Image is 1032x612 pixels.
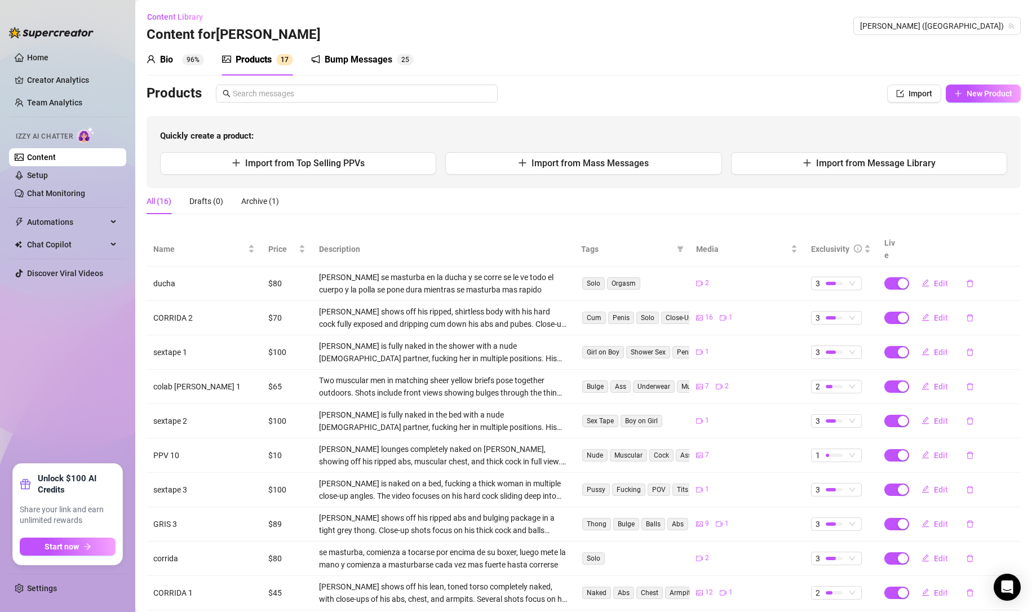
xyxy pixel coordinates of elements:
[607,277,640,290] span: Orgasm
[38,473,116,495] strong: Unlock $100 AI Credits
[696,280,703,287] span: video-camera
[934,382,948,391] span: Edit
[262,370,312,404] td: $65
[705,415,709,426] span: 1
[696,486,703,493] span: video-camera
[147,370,262,404] td: colab [PERSON_NAME] 1
[9,27,94,38] img: logo-BBDzfeDw.svg
[160,131,254,141] strong: Quickly create a product:
[672,484,693,496] span: Tits
[232,158,241,167] span: plus
[319,477,568,502] div: [PERSON_NAME] is naked on a bed, fucking a thick woman in multiple close-up angles. The video foc...
[957,274,983,292] button: delete
[913,343,957,361] button: Edit
[319,374,568,399] div: Two muscular men in matching sheer yellow briefs pose together outdoors. Shots include front view...
[582,587,611,599] span: Naked
[319,443,568,468] div: [PERSON_NAME] lounges completely naked on [PERSON_NAME], showing off his ripped abs, muscular che...
[147,301,262,335] td: CORRIDA 2
[15,241,22,249] img: Chat Copilot
[994,574,1021,601] div: Open Intercom Messenger
[608,312,634,324] span: Penis
[262,301,312,335] td: $70
[582,518,611,530] span: Thong
[147,195,171,207] div: All (16)
[934,520,948,529] span: Edit
[311,55,320,64] span: notification
[401,56,405,64] span: 2
[319,580,568,605] div: [PERSON_NAME] shows off his lean, toned torso completely naked, with close-ups of his abs, chest,...
[729,312,733,323] span: 1
[319,305,568,330] div: [PERSON_NAME] shows off his ripped, shirtless body with his hard cock fully exposed and dripping ...
[689,232,804,267] th: Media
[957,309,983,327] button: delete
[574,232,689,267] th: Tags
[648,484,670,496] span: POV
[582,484,610,496] span: Pussy
[896,90,904,97] span: import
[966,486,974,494] span: delete
[262,576,312,610] td: $45
[966,348,974,356] span: delete
[957,412,983,430] button: delete
[913,446,957,464] button: Edit
[922,554,929,562] span: edit
[720,589,727,596] span: video-camera
[262,438,312,473] td: $10
[803,158,812,167] span: plus
[262,473,312,507] td: $100
[705,587,713,598] span: 12
[731,152,1007,175] button: Import from Message Library
[147,335,262,370] td: sextape 1
[27,71,117,89] a: Creator Analytics
[913,274,957,292] button: Edit
[934,416,948,425] span: Edit
[922,313,929,321] span: edit
[27,269,103,278] a: Discover Viral Videos
[27,213,107,231] span: Automations
[582,380,608,393] span: Bulge
[27,53,48,62] a: Home
[610,380,631,393] span: Ass
[878,232,906,267] th: Live
[966,589,974,597] span: delete
[27,98,82,107] a: Team Analytics
[241,195,279,207] div: Archive (1)
[16,131,73,142] span: Izzy AI Chatter
[15,218,24,227] span: thunderbolt
[922,588,929,596] span: edit
[725,381,729,392] span: 2
[954,90,962,97] span: plus
[153,243,246,255] span: Name
[922,416,929,424] span: edit
[147,473,262,507] td: sextape 3
[147,55,156,64] span: user
[957,549,983,567] button: delete
[1008,23,1015,29] span: team
[922,451,929,459] span: edit
[613,518,639,530] span: Bulge
[147,85,202,103] h3: Products
[319,340,568,365] div: [PERSON_NAME] is fully naked in the shower with a nude [DEMOGRAPHIC_DATA] partner, fucking her in...
[160,152,436,175] button: Import from Top Selling PPVs
[581,243,672,255] span: Tags
[887,85,941,103] button: Import
[696,521,703,527] span: picture
[957,584,983,602] button: delete
[913,481,957,499] button: Edit
[285,56,289,64] span: 7
[854,245,862,252] span: info-circle
[705,381,709,392] span: 7
[966,555,974,562] span: delete
[966,417,974,425] span: delete
[729,587,733,598] span: 1
[811,243,849,255] div: Exclusivity
[909,89,932,98] span: Import
[922,485,929,493] span: edit
[262,335,312,370] td: $100
[934,588,948,597] span: Edit
[934,485,948,494] span: Edit
[262,507,312,542] td: $89
[705,347,709,357] span: 1
[160,53,173,66] div: Bio
[147,404,262,438] td: sextape 2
